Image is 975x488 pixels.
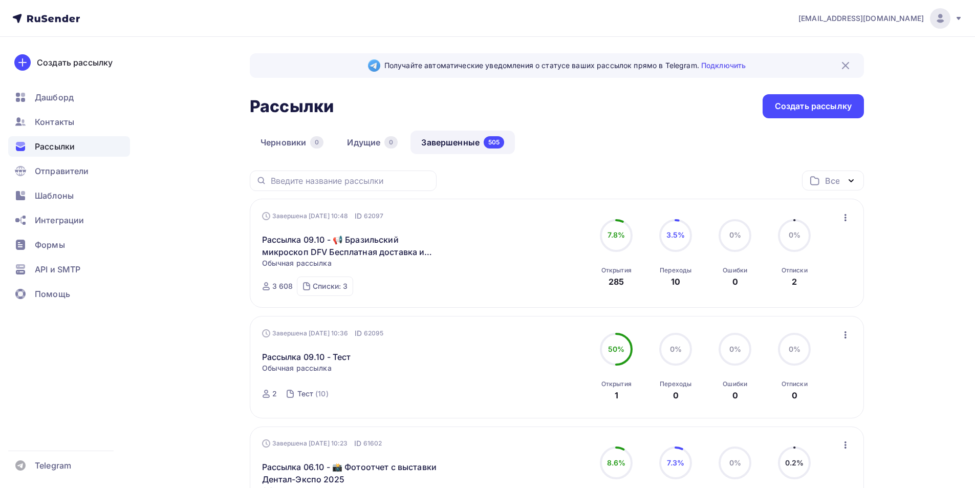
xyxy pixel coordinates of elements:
div: 0 [673,389,679,401]
div: Отписки [782,266,808,274]
div: Открытия [601,380,632,388]
span: Отправители [35,165,89,177]
div: 505 [484,136,504,148]
div: Создать рассылку [37,56,113,69]
button: Все [802,171,864,190]
span: 62095 [364,328,384,338]
div: Создать рассылку [775,100,852,112]
span: 0% [729,230,741,239]
span: Дашборд [35,91,74,103]
span: 8.6% [607,458,626,467]
div: 285 [609,275,624,288]
span: 3.5% [666,230,685,239]
div: 10 [671,275,680,288]
a: Тест (10) [296,386,330,402]
div: Ошибки [723,266,747,274]
span: [EMAIL_ADDRESS][DOMAIN_NAME] [798,13,924,24]
div: 0 [732,275,738,288]
a: Завершенные505 [410,131,515,154]
div: 0 [732,389,738,401]
span: 61602 [363,438,382,449]
span: Обычная рассылка [262,363,332,373]
div: 2 [272,389,277,399]
div: 0 [792,389,797,401]
span: 62097 [364,211,384,221]
div: Открытия [601,266,632,274]
a: Подключить [701,61,746,70]
span: 0.2% [785,458,804,467]
div: 1 [615,389,618,401]
span: ID [355,211,362,221]
span: 50% [608,345,624,353]
div: 0 [384,136,398,148]
span: 0% [729,458,741,467]
div: Переходы [660,380,691,388]
a: Идущие0 [336,131,408,154]
a: Рассылки [8,136,130,157]
span: Интеграции [35,214,84,226]
span: API и SMTP [35,263,80,275]
div: Все [825,175,839,187]
div: Списки: 3 [313,281,348,291]
span: 7.8% [608,230,625,239]
img: Telegram [368,59,380,72]
a: Рассылка 06.10 - 📸 Фотоотчет с выставки Дентал-Экспо 2025 [262,461,438,485]
span: Шаблоны [35,189,74,202]
div: Отписки [782,380,808,388]
span: 0% [789,345,800,353]
span: ID [354,438,361,449]
span: 0% [729,345,741,353]
span: Получайте автоматические уведомления о статусе ваших рассылок прямо в Telegram. [384,60,746,71]
a: Отправители [8,161,130,181]
a: Рассылка 09.10 - Тест [262,351,351,363]
span: ID [355,328,362,338]
span: 0% [789,230,800,239]
a: Черновики0 [250,131,334,154]
span: Формы [35,239,65,251]
a: Дашборд [8,87,130,108]
div: Переходы [660,266,691,274]
a: Формы [8,235,130,255]
span: Помощь [35,288,70,300]
div: 3 608 [272,281,293,291]
div: Завершена [DATE] 10:48 [262,211,384,221]
span: Контакты [35,116,74,128]
div: Завершена [DATE] 10:36 [262,328,384,338]
span: Telegram [35,459,71,472]
input: Введите название рассылки [271,175,430,186]
a: Рассылка 09.10 - 📢 Бразильский микроскоп DFV Бесплатная доставка и монтаж [262,234,438,258]
span: Рассылки [35,140,75,153]
a: [EMAIL_ADDRESS][DOMAIN_NAME] [798,8,963,29]
div: 0 [310,136,323,148]
h2: Рассылки [250,96,334,117]
span: 7.3% [667,458,684,467]
div: Тест [297,389,314,399]
div: 2 [792,275,797,288]
div: Завершена [DATE] 10:23 [262,438,382,449]
span: 0% [670,345,682,353]
a: Шаблоны [8,185,130,206]
div: (10) [315,389,329,399]
a: Контакты [8,112,130,132]
span: Обычная рассылка [262,258,332,268]
div: Ошибки [723,380,747,388]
